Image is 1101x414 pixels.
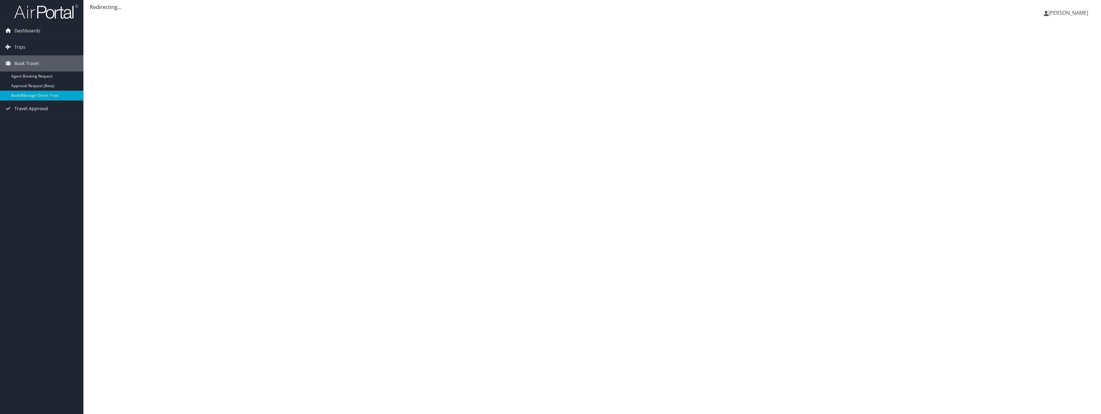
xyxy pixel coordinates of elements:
img: airportal-logo.png [14,4,78,19]
span: Book Travel [14,55,39,71]
span: [PERSON_NAME] [1048,9,1088,16]
span: Trips [14,39,25,55]
a: [PERSON_NAME] [1044,3,1095,22]
div: Redirecting... [90,3,1095,11]
span: Travel Approval [14,101,48,117]
span: Dashboards [14,23,40,39]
